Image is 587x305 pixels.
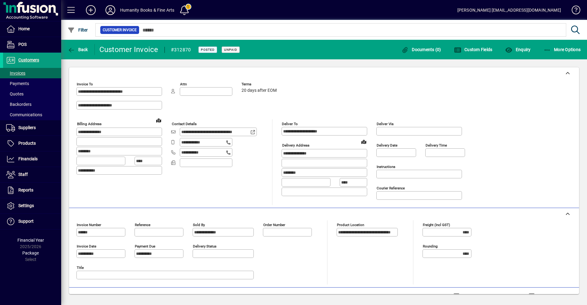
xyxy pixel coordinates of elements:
[3,89,61,99] a: Quotes
[18,219,34,224] span: Support
[18,188,33,192] span: Reports
[567,1,579,21] a: Knowledge Base
[18,156,38,161] span: Financials
[18,26,30,31] span: Home
[6,112,42,117] span: Communications
[193,244,216,248] mat-label: Delivery status
[6,91,24,96] span: Quotes
[242,82,278,86] span: Terms
[377,165,395,169] mat-label: Instructions
[426,143,447,147] mat-label: Delivery time
[18,58,39,62] span: Customers
[3,214,61,229] a: Support
[120,5,175,15] div: Humanity Books & Fine Arts
[77,266,84,270] mat-label: Title
[3,198,61,214] a: Settings
[423,244,437,248] mat-label: Rounding
[81,5,101,16] button: Add
[77,82,93,86] mat-label: Invoice To
[454,47,493,52] span: Custom Fields
[461,293,518,299] label: Show Line Volumes/Weights
[3,21,61,37] a: Home
[542,44,582,55] button: More Options
[99,45,158,54] div: Customer Invoice
[263,223,285,227] mat-label: Order number
[3,78,61,89] a: Payments
[359,137,369,147] a: View on map
[452,44,494,55] button: Custom Fields
[3,99,61,110] a: Backorders
[6,102,31,107] span: Backorders
[3,68,61,78] a: Invoices
[377,143,397,147] mat-label: Delivery date
[457,5,561,15] div: [PERSON_NAME] [EMAIL_ADDRESS][DOMAIN_NAME]
[22,251,39,255] span: Package
[101,5,120,16] button: Profile
[193,223,205,227] mat-label: Sold by
[504,44,532,55] button: Enquiry
[544,47,581,52] span: More Options
[17,238,44,243] span: Financial Year
[77,223,101,227] mat-label: Invoice number
[224,48,237,52] span: Unpaid
[3,183,61,198] a: Reports
[6,81,29,86] span: Payments
[423,223,450,227] mat-label: Freight (incl GST)
[282,122,298,126] mat-label: Deliver To
[135,244,155,248] mat-label: Payment due
[66,24,90,35] button: Filter
[3,167,61,182] a: Staff
[3,151,61,167] a: Financials
[337,223,364,227] mat-label: Product location
[18,125,36,130] span: Suppliers
[171,45,191,55] div: #312870
[3,110,61,120] a: Communications
[201,48,215,52] span: Posted
[3,120,61,136] a: Suppliers
[377,122,393,126] mat-label: Deliver via
[180,82,187,86] mat-label: Attn
[536,293,571,299] label: Show Cost/Profit
[401,47,441,52] span: Documents (0)
[400,44,443,55] button: Documents (0)
[66,44,90,55] button: Back
[18,42,27,47] span: POS
[103,27,137,33] span: Customer Invoice
[68,47,88,52] span: Back
[6,71,25,76] span: Invoices
[61,44,95,55] app-page-header-button: Back
[68,28,88,32] span: Filter
[18,141,36,146] span: Products
[3,136,61,151] a: Products
[18,172,28,177] span: Staff
[3,37,61,52] a: POS
[242,88,277,93] span: 20 days after EOM
[135,223,150,227] mat-label: Reference
[18,203,34,208] span: Settings
[77,244,96,248] mat-label: Invoice date
[377,186,405,190] mat-label: Courier Reference
[154,115,164,125] a: View on map
[505,47,530,52] span: Enquiry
